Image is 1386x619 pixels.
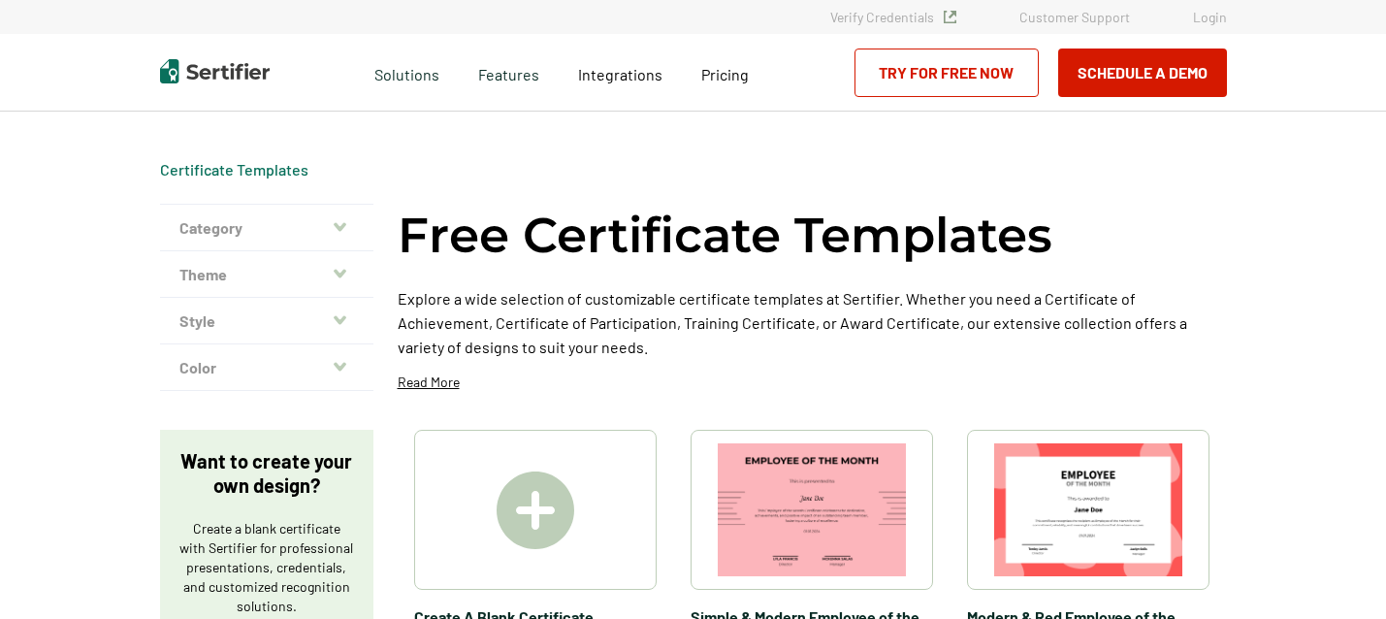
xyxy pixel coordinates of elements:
[497,472,574,549] img: Create A Blank Certificate
[179,519,354,616] p: Create a blank certificate with Sertifier for professional presentations, credentials, and custom...
[398,204,1052,267] h1: Free Certificate Templates
[830,9,956,25] a: Verify Credentials
[160,59,270,83] img: Sertifier | Digital Credentialing Platform
[160,160,308,179] a: Certificate Templates
[374,60,439,84] span: Solutions
[701,65,749,83] span: Pricing
[1193,9,1227,25] a: Login
[160,298,373,344] button: Style
[578,60,662,84] a: Integrations
[160,160,308,179] div: Breadcrumb
[578,65,662,83] span: Integrations
[160,344,373,391] button: Color
[854,49,1039,97] a: Try for Free Now
[160,251,373,298] button: Theme
[1019,9,1130,25] a: Customer Support
[160,160,308,179] span: Certificate Templates
[478,60,539,84] span: Features
[398,286,1227,359] p: Explore a wide selection of customizable certificate templates at Sertifier. Whether you need a C...
[718,443,906,576] img: Simple & Modern Employee of the Month Certificate Template
[944,11,956,23] img: Verified
[160,205,373,251] button: Category
[701,60,749,84] a: Pricing
[398,373,460,392] p: Read More
[994,443,1182,576] img: Modern & Red Employee of the Month Certificate Template
[179,449,354,498] p: Want to create your own design?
